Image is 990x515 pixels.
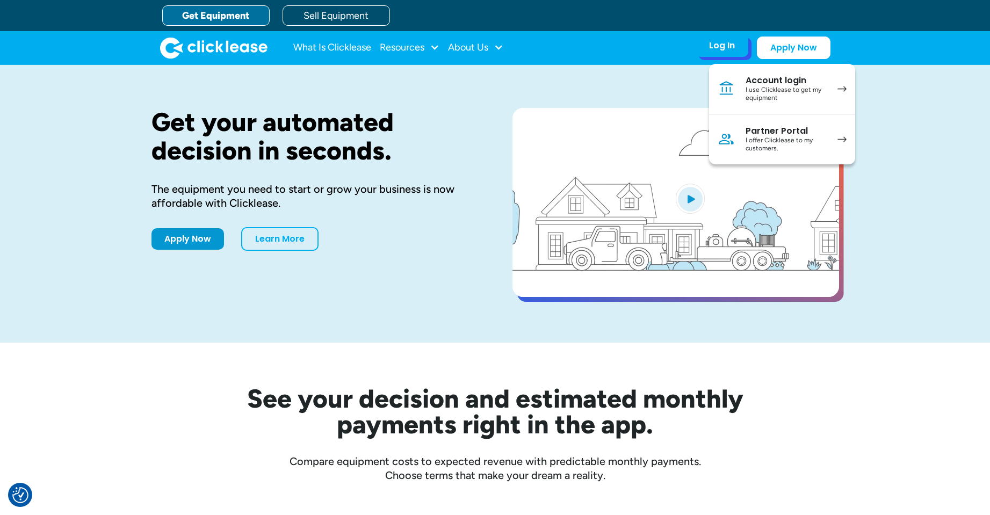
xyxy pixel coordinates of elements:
a: Account loginI use Clicklease to get my equipment [709,64,855,114]
img: arrow [837,136,847,142]
div: About Us [448,37,503,59]
div: The equipment you need to start or grow your business is now affordable with Clicklease. [151,182,478,210]
a: Get Equipment [162,5,270,26]
a: What Is Clicklease [293,37,371,59]
div: Compare equipment costs to expected revenue with predictable monthly payments. Choose terms that ... [151,454,839,482]
a: open lightbox [512,108,839,297]
a: Partner PortalI offer Clicklease to my customers. [709,114,855,164]
div: Log In [709,40,735,51]
div: I offer Clicklease to my customers. [746,136,827,153]
div: Partner Portal [746,126,827,136]
img: Clicklease logo [160,37,268,59]
h1: Get your automated decision in seconds. [151,108,478,165]
img: Blue play button logo on a light blue circular background [676,184,705,214]
a: home [160,37,268,59]
h2: See your decision and estimated monthly payments right in the app. [194,386,796,437]
nav: Log In [709,64,855,164]
div: Account login [746,75,827,86]
div: Resources [380,37,439,59]
a: Apply Now [757,37,830,59]
a: Apply Now [151,228,224,250]
img: Person icon [718,130,735,148]
a: Learn More [241,227,319,251]
img: arrow [837,86,847,92]
a: Sell Equipment [283,5,390,26]
img: Revisit consent button [12,487,28,503]
button: Consent Preferences [12,487,28,503]
img: Bank icon [718,80,735,97]
div: I use Clicklease to get my equipment [746,86,827,103]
